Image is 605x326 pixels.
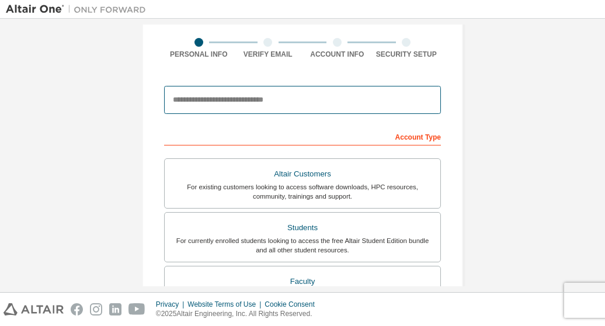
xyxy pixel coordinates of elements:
div: Account Info [302,50,372,59]
p: © 2025 Altair Engineering, Inc. All Rights Reserved. [156,309,322,319]
div: Altair Customers [172,166,433,182]
img: linkedin.svg [109,303,121,315]
div: Personal Info [164,50,234,59]
div: For existing customers looking to access software downloads, HPC resources, community, trainings ... [172,182,433,201]
div: Website Terms of Use [187,300,265,309]
div: Account Type [164,127,441,145]
div: Faculty [172,273,433,290]
div: Security Setup [372,50,441,59]
img: Altair One [6,4,152,15]
div: Cookie Consent [265,300,321,309]
div: Privacy [156,300,187,309]
img: youtube.svg [128,303,145,315]
img: facebook.svg [71,303,83,315]
div: Verify Email [234,50,303,59]
div: For currently enrolled students looking to access the free Altair Student Edition bundle and all ... [172,236,433,255]
img: altair_logo.svg [4,303,64,315]
div: Students [172,220,433,236]
img: instagram.svg [90,303,102,315]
